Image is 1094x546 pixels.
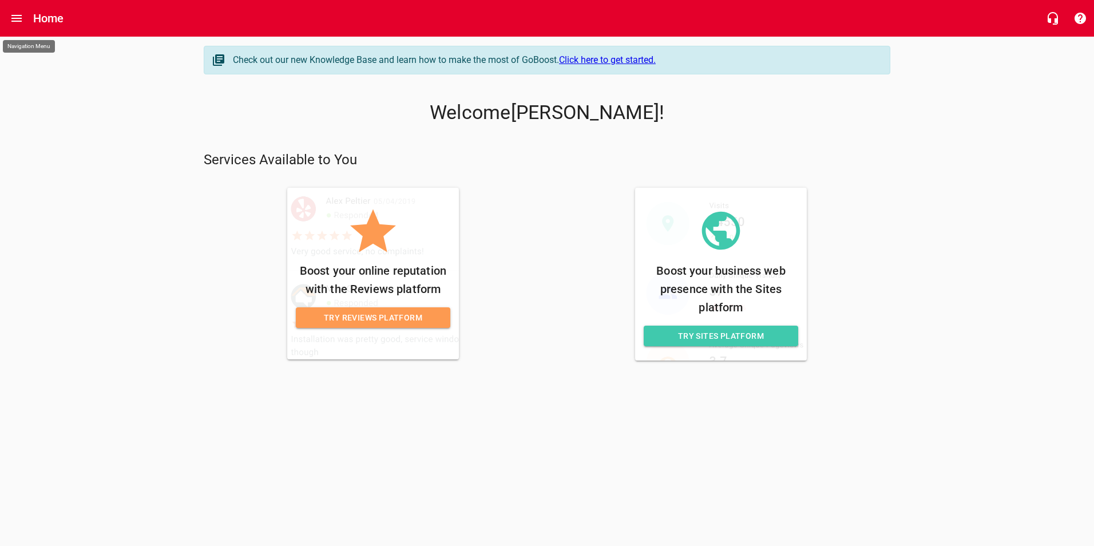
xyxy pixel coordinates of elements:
p: Boost your online reputation with the Reviews platform [296,262,450,298]
p: Boost your business web presence with the Sites platform [644,262,798,316]
span: Try Sites Platform [653,329,789,343]
h6: Home [33,9,64,27]
a: Try Sites Platform [644,326,798,347]
div: Check out our new Knowledge Base and learn how to make the most of GoBoost. [233,53,878,67]
p: Services Available to You [204,151,890,169]
button: Open drawer [3,5,30,32]
button: Live Chat [1039,5,1067,32]
a: Try Reviews Platform [296,307,450,329]
a: Click here to get started. [559,54,656,65]
button: Support Portal [1067,5,1094,32]
p: Welcome [PERSON_NAME] ! [204,101,890,124]
span: Try Reviews Platform [305,311,441,325]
